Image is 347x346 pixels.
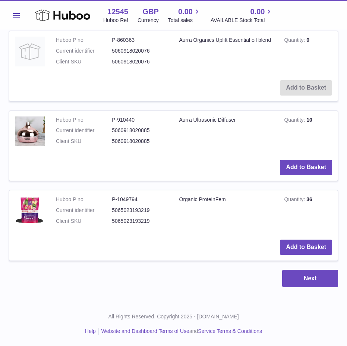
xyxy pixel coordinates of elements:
dt: Huboo P no [56,196,112,203]
strong: Quantity [284,117,306,125]
dt: Client SKU [56,218,112,225]
a: Service Terms & Conditions [198,328,262,334]
dd: 5065023193219 [112,207,168,214]
div: Huboo Ref [103,17,128,24]
a: Help [85,328,96,334]
dt: Current identifier [56,207,112,214]
a: 0.00 Total sales [168,7,201,24]
dt: Huboo P no [56,37,112,44]
a: Website and Dashboard Terms of Use [101,328,189,334]
div: Currency [138,17,159,24]
button: Add to Basket [280,160,332,175]
span: 0.00 [250,7,265,17]
td: 0 [278,31,338,75]
dt: Current identifier [56,127,112,134]
strong: GBP [142,7,158,17]
span: Total sales [168,17,201,24]
button: Next [282,270,338,287]
dd: P-1049794 [112,196,168,203]
img: Organic ProteinFem [15,196,45,226]
dd: 5060918020885 [112,127,168,134]
dt: Current identifier [56,47,112,54]
td: 36 [278,190,338,234]
td: Aurra Organics Uplift Essential oil blend [174,31,279,75]
li: and [99,328,262,335]
span: 0.00 [178,7,193,17]
dt: Huboo P no [56,116,112,124]
strong: 12545 [107,7,128,17]
strong: Quantity [284,37,306,45]
td: Aurra Ultrasonic Diffuser [174,111,279,155]
td: 10 [278,111,338,155]
dd: 5060918020076 [112,47,168,54]
strong: Quantity [284,196,306,204]
span: AVAILABLE Stock Total [211,17,274,24]
dd: P-860363 [112,37,168,44]
dd: P-910440 [112,116,168,124]
img: Aurra Ultrasonic Diffuser [15,116,45,146]
a: 0.00 AVAILABLE Stock Total [211,7,274,24]
dd: 5065023193219 [112,218,168,225]
dd: 5060918020885 [112,138,168,145]
dd: 5060918020076 [112,58,168,65]
img: Aurra Organics Uplift Essential oil blend [15,37,45,66]
td: Organic ProteinFem [174,190,279,234]
dt: Client SKU [56,138,112,145]
p: All Rights Reserved. Copyright 2025 - [DOMAIN_NAME] [6,313,341,320]
button: Add to Basket [280,240,332,255]
dt: Client SKU [56,58,112,65]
